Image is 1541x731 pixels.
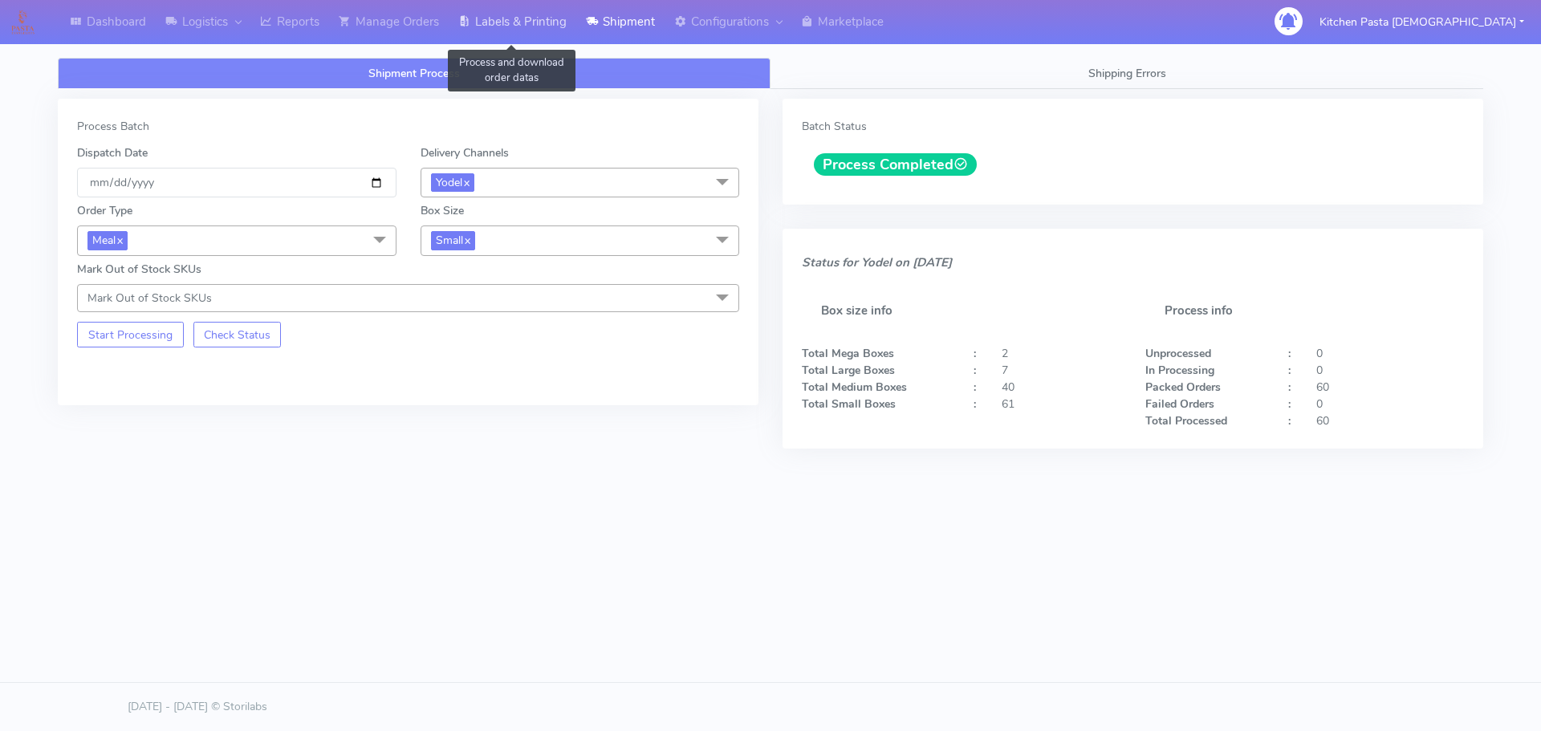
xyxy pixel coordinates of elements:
div: 40 [990,379,1132,396]
a: x [116,231,123,248]
strong: : [974,380,976,395]
strong: : [1288,380,1291,395]
span: Mark Out of Stock SKUs [87,290,212,306]
strong: : [974,346,976,361]
span: Process Completed [814,153,977,176]
label: Dispatch Date [77,144,148,161]
strong: Total Medium Boxes [802,380,907,395]
strong: Total Mega Boxes [802,346,894,361]
h5: Box size info [802,285,1121,337]
label: Box Size [421,202,464,219]
strong: Total Small Boxes [802,396,896,412]
strong: : [1288,396,1291,412]
strong: In Processing [1145,363,1214,378]
div: 61 [990,396,1132,412]
span: Shipment Process [368,66,460,81]
label: Mark Out of Stock SKUs [77,261,201,278]
strong: : [1288,363,1291,378]
strong: Total Processed [1145,413,1227,428]
strong: Packed Orders [1145,380,1221,395]
div: Batch Status [802,118,1464,135]
button: Check Status [193,322,282,347]
div: 60 [1304,412,1476,429]
div: Process Batch [77,118,739,135]
div: 2 [990,345,1132,362]
i: Status for Yodel on [DATE] [802,254,952,270]
span: Yodel [431,173,474,192]
button: Start Processing [77,322,184,347]
div: 0 [1304,345,1476,362]
label: Delivery Channels [421,144,509,161]
span: Small [431,231,475,250]
div: 0 [1304,362,1476,379]
strong: Unprocessed [1145,346,1211,361]
div: 0 [1304,396,1476,412]
strong: : [1288,346,1291,361]
strong: : [1288,413,1291,428]
strong: Total Large Boxes [802,363,895,378]
div: 7 [990,362,1132,379]
span: Shipping Errors [1088,66,1166,81]
a: x [462,173,470,190]
h5: Process info [1145,285,1465,337]
label: Order Type [77,202,132,219]
button: Kitchen Pasta [DEMOGRAPHIC_DATA] [1307,6,1536,39]
strong: : [974,396,976,412]
strong: Failed Orders [1145,396,1214,412]
ul: Tabs [58,58,1483,89]
div: 60 [1304,379,1476,396]
span: Meal [87,231,128,250]
strong: : [974,363,976,378]
a: x [463,231,470,248]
